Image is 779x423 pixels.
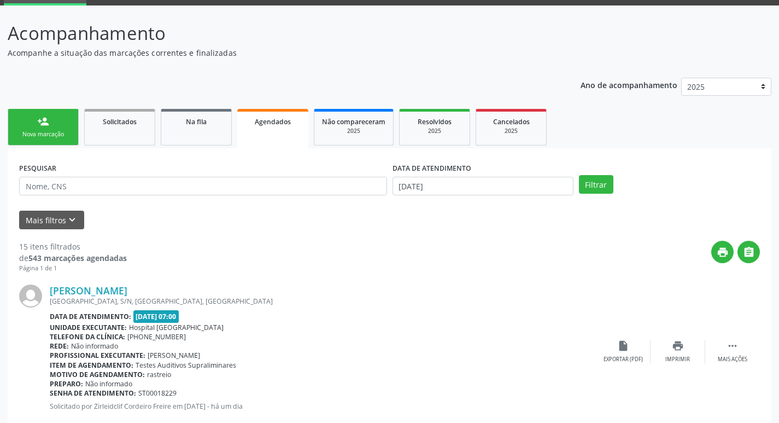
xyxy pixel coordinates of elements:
input: Nome, CNS [19,177,387,195]
div: Nova marcação [16,130,71,138]
span: Não compareceram [322,117,385,126]
span: [PERSON_NAME] [148,351,200,360]
span: [DATE] 07:00 [133,310,179,323]
span: Hospital [GEOGRAPHIC_DATA] [129,323,224,332]
button:  [737,241,760,263]
i: insert_drive_file [617,340,629,352]
span: Solicitados [103,117,137,126]
b: Unidade executante: [50,323,127,332]
span: Na fila [186,117,207,126]
span: Não informado [71,341,118,351]
div: [GEOGRAPHIC_DATA], S/N, [GEOGRAPHIC_DATA], [GEOGRAPHIC_DATA] [50,297,596,306]
b: Telefone da clínica: [50,332,125,341]
div: 15 itens filtrados [19,241,127,252]
b: Item de agendamento: [50,361,133,370]
a: [PERSON_NAME] [50,285,127,297]
b: Senha de atendimento: [50,389,136,398]
input: Selecione um intervalo [393,177,573,195]
div: Mais ações [718,356,747,363]
b: Profissional executante: [50,351,145,360]
div: de [19,252,127,264]
span: Agendados [255,117,291,126]
span: [PHONE_NUMBER] [127,332,186,341]
div: Exportar (PDF) [604,356,643,363]
strong: 543 marcações agendadas [28,253,127,263]
b: Preparo: [50,379,83,389]
i: print [717,246,729,258]
div: Imprimir [665,356,690,363]
p: Ano de acompanhamento [581,78,677,91]
b: Data de atendimento: [50,312,131,321]
div: Página 1 de 1 [19,264,127,273]
div: 2025 [322,127,385,135]
span: Não informado [85,379,132,389]
span: ST00018229 [138,389,177,398]
div: person_add [37,115,49,128]
i: print [672,340,684,352]
label: PESQUISAR [19,160,56,177]
div: 2025 [407,127,462,135]
button: Filtrar [579,175,613,194]
span: Resolvidos [418,117,452,126]
div: 2025 [484,127,538,135]
b: Motivo de agendamento: [50,370,145,379]
span: Cancelados [493,117,530,126]
span: rastreio [147,370,171,379]
i:  [727,340,739,352]
b: Rede: [50,341,69,351]
span: Testes Auditivos Supraliminares [136,361,236,370]
button: print [711,241,734,263]
button: Mais filtroskeyboard_arrow_down [19,211,84,230]
label: DATA DE ATENDIMENTO [393,160,471,177]
i: keyboard_arrow_down [66,214,78,226]
p: Acompanhe a situação das marcações correntes e finalizadas [8,47,542,59]
i:  [743,246,755,258]
p: Acompanhamento [8,20,542,47]
img: img [19,285,42,308]
p: Solicitado por Zirleidclif Cordeiro Freire em [DATE] - há um dia [50,402,596,411]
